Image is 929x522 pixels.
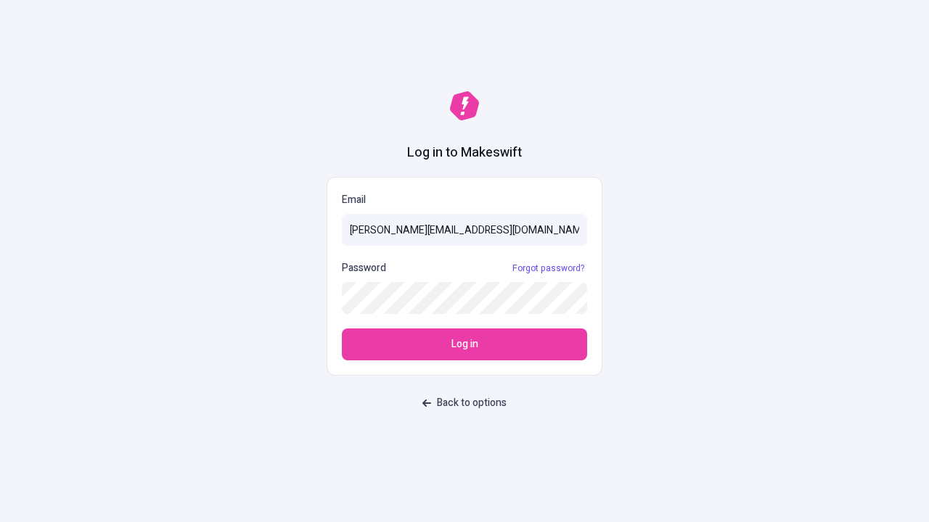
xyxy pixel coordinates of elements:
[509,262,587,274] a: Forgot password?
[342,260,386,276] p: Password
[342,192,587,208] p: Email
[342,214,587,246] input: Email
[407,144,522,162] h1: Log in to Makeswift
[437,395,507,411] span: Back to options
[342,328,587,360] button: Log in
[451,336,478,352] span: Log in
[414,390,515,416] button: Back to options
